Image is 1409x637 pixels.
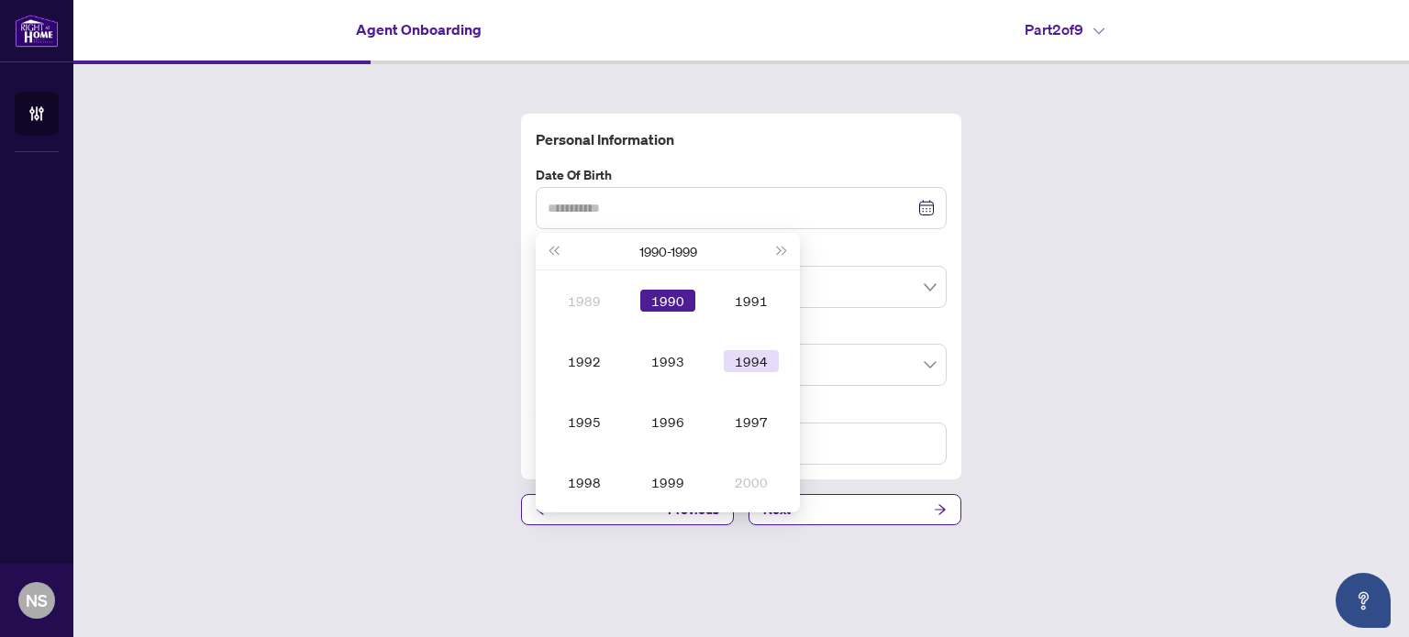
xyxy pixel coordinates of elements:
div: 1991 [724,290,779,312]
td: 1999 [627,452,710,512]
span: NS [26,588,48,613]
div: 1990 [640,290,695,312]
td: 2000 [709,452,793,512]
button: Open asap [1336,573,1391,628]
div: 1997 [724,411,779,433]
div: 1998 [557,471,612,493]
button: Previous [521,494,734,525]
label: Date of Birth [536,165,947,185]
span: arrow-left [536,503,549,516]
div: 1999 [640,471,695,493]
img: logo [15,14,59,48]
div: 1996 [640,411,695,433]
td: 1996 [627,391,710,452]
td: 1991 [709,270,793,331]
div: 2000 [724,471,779,493]
td: 1998 [543,452,627,512]
td: 1994 [709,331,793,391]
h4: Part 2 of 9 [1025,18,1104,40]
h4: Agent Onboarding [356,18,482,40]
div: 1992 [557,350,612,372]
td: 1989 [543,270,627,331]
td: 1993 [627,331,710,391]
div: 1995 [557,411,612,433]
td: 1990 [627,270,710,331]
button: Choose a decade [639,233,697,269]
div: 1993 [640,350,695,372]
button: Next [749,494,961,525]
button: Next year (Control + right) [772,233,793,269]
div: 1994 [724,350,779,372]
td: 1997 [709,391,793,452]
span: arrow-right [934,503,947,516]
button: Last year (Control + left) [543,233,563,269]
td: 1995 [543,391,627,452]
div: 1989 [557,290,612,312]
h4: Personal Information [536,128,947,150]
td: 1992 [543,331,627,391]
